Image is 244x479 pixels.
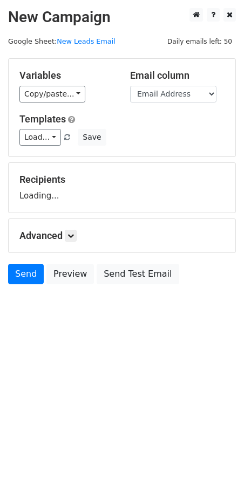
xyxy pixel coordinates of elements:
a: Templates [19,113,66,125]
a: Load... [19,129,61,146]
a: Send Test Email [97,264,179,284]
a: Daily emails left: 50 [164,37,236,45]
h5: Email column [130,70,225,81]
h5: Recipients [19,174,225,186]
h2: New Campaign [8,8,236,26]
a: Send [8,264,44,284]
small: Google Sheet: [8,37,116,45]
h5: Advanced [19,230,225,242]
h5: Variables [19,70,114,81]
a: Copy/paste... [19,86,85,102]
a: Preview [46,264,94,284]
span: Daily emails left: 50 [164,36,236,47]
button: Save [78,129,106,146]
div: Loading... [19,174,225,202]
a: New Leads Email [57,37,116,45]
